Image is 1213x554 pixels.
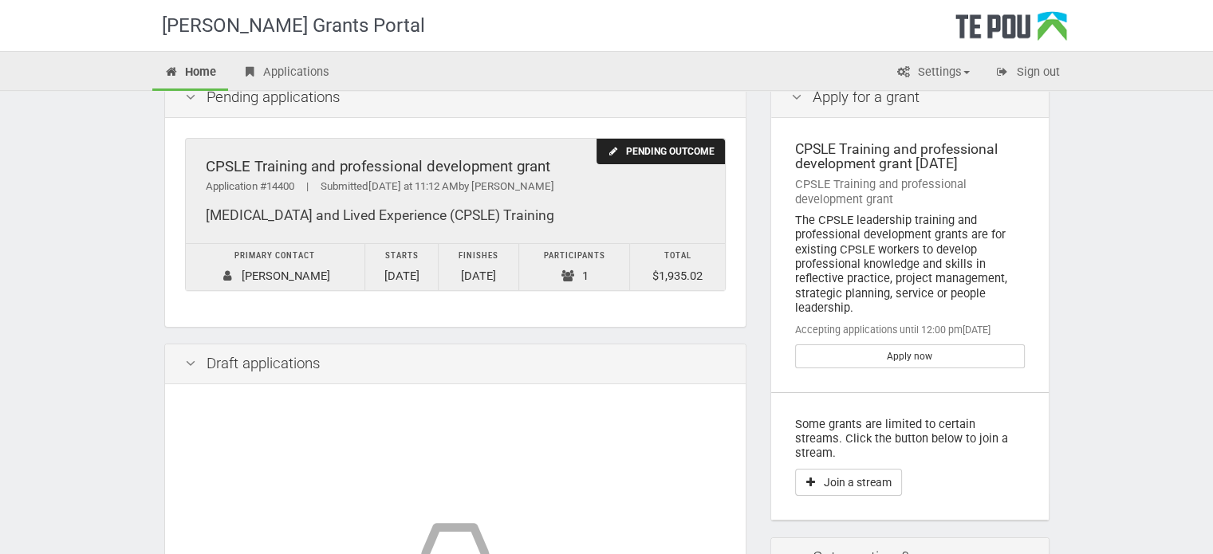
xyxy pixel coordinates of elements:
[194,248,356,265] div: Primary contact
[983,56,1072,91] a: Sign out
[373,248,430,265] div: Starts
[364,244,438,291] td: [DATE]
[165,344,746,384] div: Draft applications
[439,244,519,291] td: [DATE]
[447,248,510,265] div: Finishes
[795,323,1025,337] div: Accepting applications until 12:00 pm[DATE]
[795,417,1025,461] p: Some grants are limited to certain streams. Click the button below to join a stream.
[795,469,902,496] button: Join a stream
[206,179,705,195] div: Application #14400 Submitted by [PERSON_NAME]
[206,159,705,175] div: CPSLE Training and professional development grant
[597,139,724,165] div: Pending outcome
[206,207,705,224] div: [MEDICAL_DATA] and Lived Experience (CPSLE) Training
[795,344,1025,368] a: Apply now
[294,180,321,192] span: |
[519,244,630,291] td: 1
[638,248,716,265] div: Total
[186,244,365,291] td: [PERSON_NAME]
[230,56,341,91] a: Applications
[152,56,229,91] a: Home
[795,142,1025,171] div: CPSLE Training and professional development grant [DATE]
[527,248,621,265] div: Participants
[368,180,459,192] span: [DATE] at 11:12 AM
[630,244,725,291] td: $1,935.02
[795,177,1025,206] div: CPSLE Training and professional development grant
[165,78,746,118] div: Pending applications
[955,11,1067,51] div: Te Pou Logo
[771,78,1049,118] div: Apply for a grant
[884,56,982,91] a: Settings
[795,213,1025,315] div: The CPSLE leadership training and professional development grants are for existing CPSLE workers ...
